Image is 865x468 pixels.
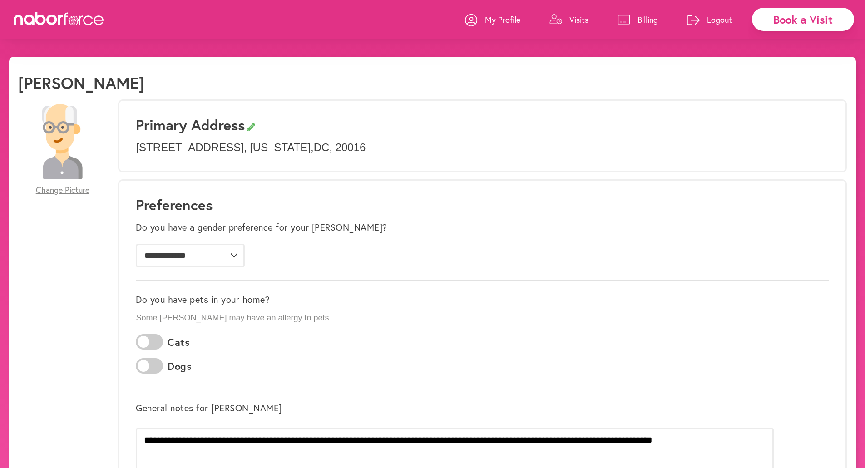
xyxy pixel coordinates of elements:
h1: [PERSON_NAME] [18,73,144,93]
h3: Primary Address [136,116,829,133]
p: Logout [707,14,732,25]
p: My Profile [485,14,520,25]
a: Logout [687,6,732,33]
label: Cats [168,336,190,348]
a: Billing [618,6,658,33]
p: Some [PERSON_NAME] may have an allergy to pets. [136,313,829,323]
p: Billing [638,14,658,25]
a: My Profile [465,6,520,33]
label: General notes for [PERSON_NAME] [136,403,282,414]
h1: Preferences [136,196,829,213]
label: Do you have a gender preference for your [PERSON_NAME]? [136,222,387,233]
p: [STREET_ADDRESS] , [US_STATE] , DC , 20016 [136,141,829,154]
label: Dogs [168,360,192,372]
div: Book a Visit [752,8,854,31]
p: Visits [569,14,588,25]
a: Visits [549,6,588,33]
img: 28479a6084c73c1d882b58007db4b51f.png [25,104,100,179]
span: Change Picture [36,185,89,195]
label: Do you have pets in your home? [136,294,270,305]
